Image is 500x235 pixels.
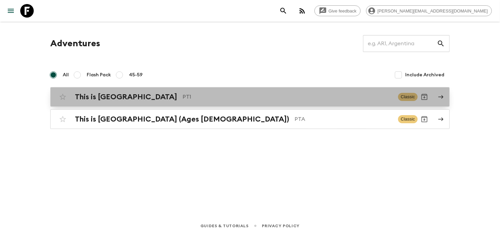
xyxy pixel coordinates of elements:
[398,93,418,101] span: Classic
[75,93,177,101] h2: This is [GEOGRAPHIC_DATA]
[418,112,431,126] button: Archive
[325,8,360,14] span: Give feedback
[405,72,444,78] span: Include Archived
[50,37,100,50] h1: Adventures
[50,87,450,107] a: This is [GEOGRAPHIC_DATA]PT1ClassicArchive
[366,5,492,16] div: [PERSON_NAME][EMAIL_ADDRESS][DOMAIN_NAME]
[314,5,361,16] a: Give feedback
[398,115,418,123] span: Classic
[374,8,492,14] span: [PERSON_NAME][EMAIL_ADDRESS][DOMAIN_NAME]
[363,34,437,53] input: e.g. AR1, Argentina
[75,115,289,124] h2: This is [GEOGRAPHIC_DATA] (Ages [DEMOGRAPHIC_DATA])
[63,72,69,78] span: All
[277,4,290,18] button: search adventures
[129,72,143,78] span: 45-59
[262,222,300,230] a: Privacy Policy
[4,4,18,18] button: menu
[418,90,431,104] button: Archive
[200,222,249,230] a: Guides & Tutorials
[87,72,111,78] span: Flash Pack
[183,93,393,101] p: PT1
[50,109,450,129] a: This is [GEOGRAPHIC_DATA] (Ages [DEMOGRAPHIC_DATA])PTAClassicArchive
[295,115,393,123] p: PTA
